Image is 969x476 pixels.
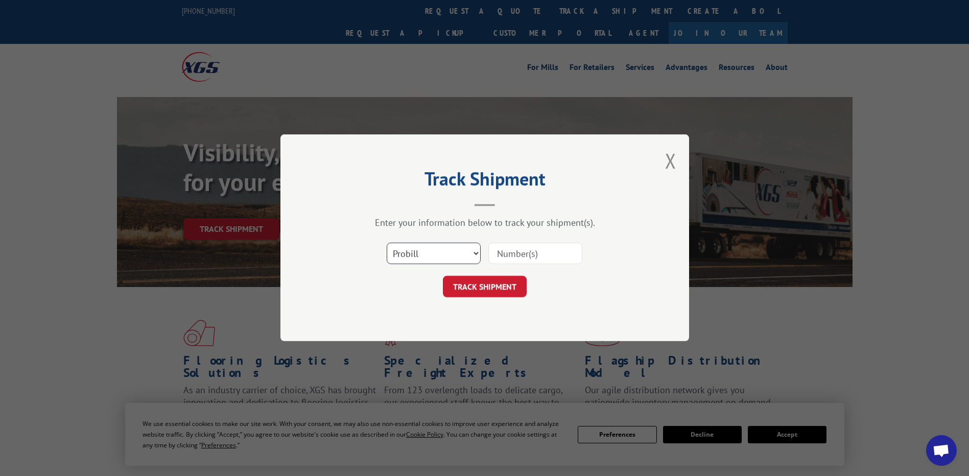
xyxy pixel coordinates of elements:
h2: Track Shipment [332,172,638,191]
input: Number(s) [488,243,582,265]
button: TRACK SHIPMENT [443,276,527,298]
button: Close modal [665,147,676,174]
div: Enter your information below to track your shipment(s). [332,217,638,229]
div: Open chat [926,435,957,466]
